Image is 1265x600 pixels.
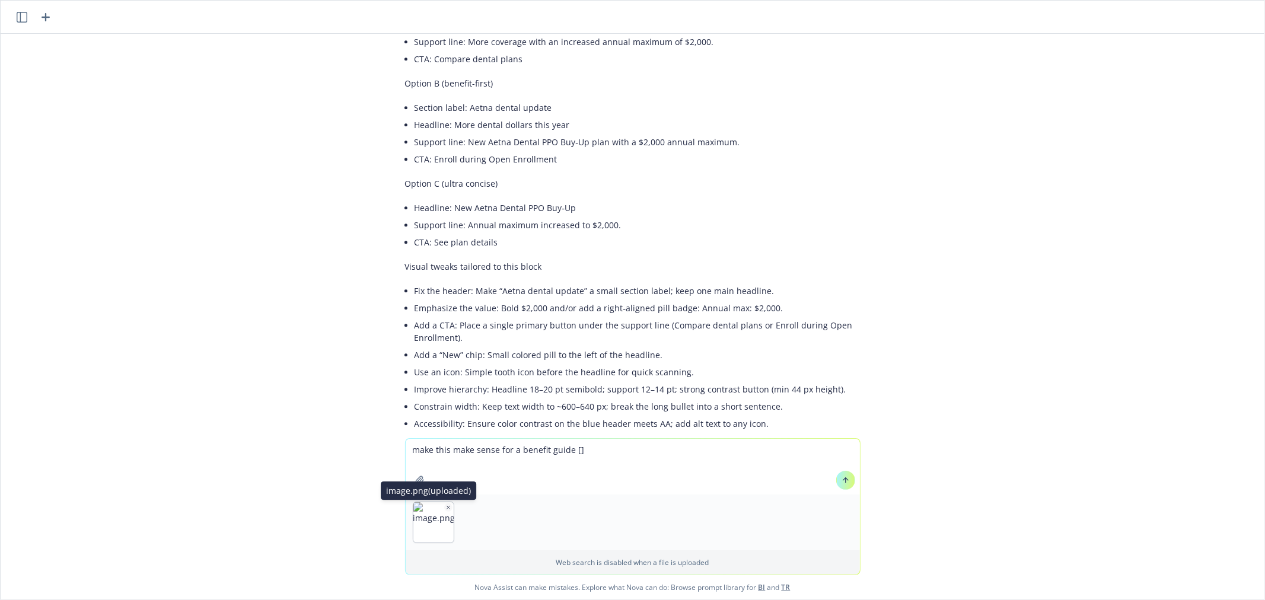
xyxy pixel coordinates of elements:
[413,557,853,567] p: Web search is disabled when a file is uploaded
[415,234,861,251] li: CTA: See plan details
[415,282,861,299] li: Fix the header: Make “Aetna dental update” a small section label; keep one main headline.
[415,33,861,50] li: Support line: More coverage with an increased annual maximum of $2,000.
[415,299,861,317] li: Emphasize the value: Bold $2,000 and/or add a right‑aligned pill badge: Annual max: $2,000.
[415,133,861,151] li: Support line: New Aetna Dental PPO Buy‑Up plan with a $2,000 annual maximum.
[406,439,860,494] textarea: make this make sense for a benefit guide []
[415,317,861,346] li: Add a CTA: Place a single primary button under the support line (Compare dental plans or Enroll d...
[405,260,861,273] p: Visual tweaks tailored to this block
[415,151,861,168] li: CTA: Enroll during Open Enrollment
[405,177,861,190] p: Option C (ultra concise)
[415,50,861,68] li: CTA: Compare dental plans
[415,346,861,363] li: Add a “New” chip: Small colored pill to the left of the headline.
[759,582,766,592] a: BI
[405,77,861,90] p: Option B (benefit-first)
[415,363,861,381] li: Use an icon: Simple tooth icon before the headline for quick scanning.
[415,99,861,116] li: Section label: Aetna dental update
[415,116,861,133] li: Headline: More dental dollars this year
[415,381,861,398] li: Improve hierarchy: Headline 18–20 pt semibold; support 12–14 pt; strong contrast button (min 44 p...
[415,199,861,216] li: Headline: New Aetna Dental PPO Buy‑Up
[413,502,454,542] img: image.png
[415,216,861,234] li: Support line: Annual maximum increased to $2,000.
[5,575,1260,599] span: Nova Assist can make mistakes. Explore what Nova can do: Browse prompt library for and
[415,415,861,432] li: Accessibility: Ensure color contrast on the blue header meets AA; add alt text to any icon.
[782,582,791,592] a: TR
[415,398,861,415] li: Constrain width: Keep text width to ~600–640 px; break the long bullet into a short sentence.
